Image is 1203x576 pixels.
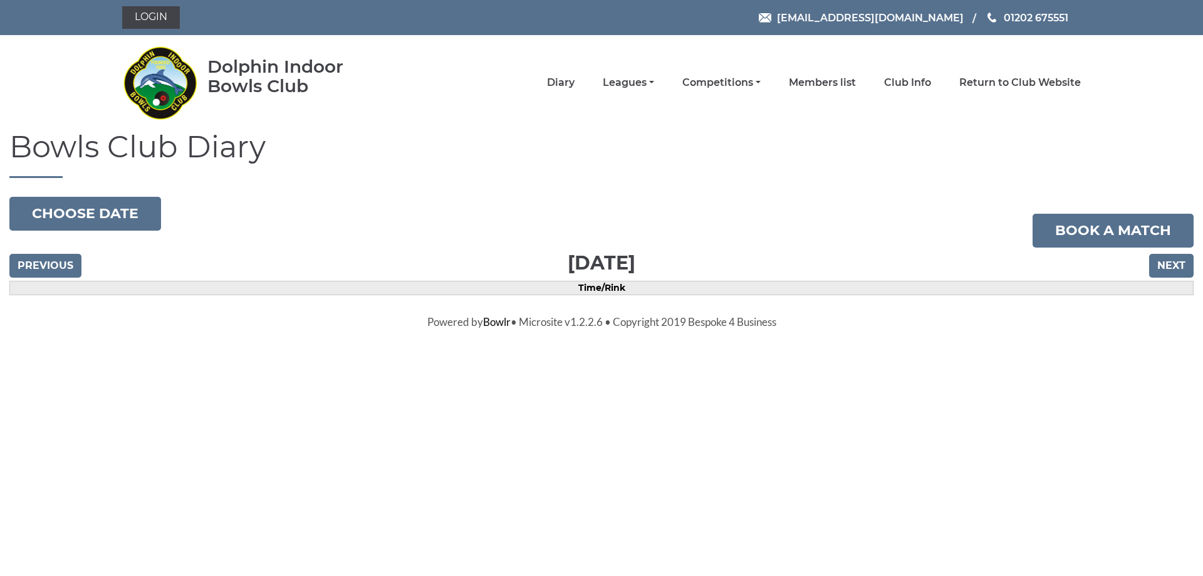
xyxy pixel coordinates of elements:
[884,76,931,90] a: Club Info
[207,57,383,96] div: Dolphin Indoor Bowls Club
[986,10,1068,26] a: Phone us 01202 675551
[427,315,776,328] span: Powered by • Microsite v1.2.2.6 • Copyright 2019 Bespoke 4 Business
[789,76,856,90] a: Members list
[959,76,1081,90] a: Return to Club Website
[1033,214,1194,248] a: Book a match
[9,197,161,231] button: Choose date
[759,10,964,26] a: Email [EMAIL_ADDRESS][DOMAIN_NAME]
[483,315,511,328] a: Bowlr
[122,39,197,127] img: Dolphin Indoor Bowls Club
[547,76,575,90] a: Diary
[1149,254,1194,278] input: Next
[777,11,964,23] span: [EMAIL_ADDRESS][DOMAIN_NAME]
[122,6,180,29] a: Login
[603,76,654,90] a: Leagues
[10,281,1194,295] td: Time/Rink
[1004,11,1068,23] span: 01202 675551
[987,13,996,23] img: Phone us
[682,76,761,90] a: Competitions
[759,13,771,23] img: Email
[9,130,1194,178] h1: Bowls Club Diary
[9,254,81,278] input: Previous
